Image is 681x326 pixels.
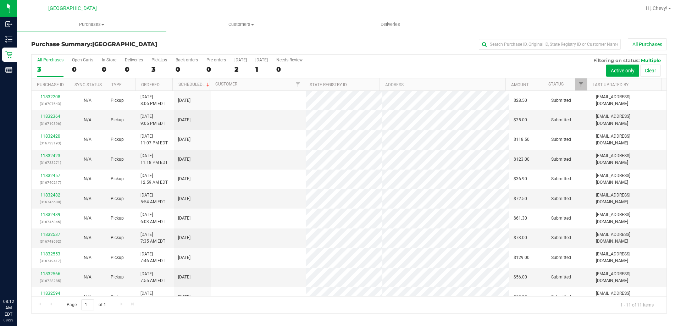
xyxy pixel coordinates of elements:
[551,117,571,123] span: Submitted
[151,57,167,62] div: PickUps
[178,234,190,241] span: [DATE]
[178,294,190,300] span: [DATE]
[84,294,92,299] span: Not Applicable
[37,57,63,62] div: All Purchases
[40,252,60,256] a: 11832553
[215,82,237,87] a: Customer
[593,82,629,87] a: Last Updated By
[31,41,243,48] h3: Purchase Summary:
[84,196,92,201] span: Not Applicable
[176,65,198,73] div: 0
[140,211,165,225] span: [DATE] 6:03 AM EDT
[36,258,65,264] p: (316749417)
[371,21,410,28] span: Deliveries
[178,97,190,104] span: [DATE]
[36,120,65,127] p: (316719396)
[5,66,12,73] inline-svg: Reports
[84,215,92,222] button: N/A
[40,153,60,158] a: 11832423
[514,195,527,202] span: $72.50
[111,117,124,123] span: Pickup
[176,57,198,62] div: Back-orders
[37,65,63,73] div: 3
[140,251,165,264] span: [DATE] 7:46 AM EDT
[36,159,65,166] p: (316733271)
[140,133,168,147] span: [DATE] 11:07 PM EDT
[36,277,65,284] p: (316728285)
[596,290,662,304] span: [EMAIL_ADDRESS][DOMAIN_NAME]
[596,271,662,284] span: [EMAIL_ADDRESS][DOMAIN_NAME]
[125,57,143,62] div: Deliveries
[596,113,662,127] span: [EMAIL_ADDRESS][DOMAIN_NAME]
[575,78,587,90] a: Filter
[111,294,124,300] span: Pickup
[628,38,667,50] button: All Purchases
[36,100,65,107] p: (316707643)
[36,179,65,186] p: (316740217)
[514,234,527,241] span: $73.00
[593,57,640,63] span: Filtering on status:
[640,65,661,77] button: Clear
[84,137,92,142] span: Not Applicable
[551,97,571,104] span: Submitted
[84,98,92,103] span: Not Applicable
[37,82,64,87] a: Purchase ID
[178,215,190,222] span: [DATE]
[178,82,211,87] a: Scheduled
[551,136,571,143] span: Submitted
[111,136,124,143] span: Pickup
[111,254,124,261] span: Pickup
[140,94,165,107] span: [DATE] 8:06 PM EDT
[84,117,92,122] span: Not Applicable
[596,133,662,147] span: [EMAIL_ADDRESS][DOMAIN_NAME]
[596,192,662,205] span: [EMAIL_ADDRESS][DOMAIN_NAME]
[111,156,124,163] span: Pickup
[111,215,124,222] span: Pickup
[551,176,571,182] span: Submitted
[292,78,304,90] a: Filter
[548,82,564,87] a: Status
[84,157,92,162] span: Not Applicable
[206,65,226,73] div: 0
[596,251,662,264] span: [EMAIL_ADDRESS][DOMAIN_NAME]
[234,57,247,62] div: [DATE]
[111,234,124,241] span: Pickup
[40,212,60,217] a: 11832489
[72,65,93,73] div: 0
[84,274,92,281] button: N/A
[40,114,60,119] a: 11832364
[615,299,659,310] span: 1 - 11 of 11 items
[551,234,571,241] span: Submitted
[84,234,92,241] button: N/A
[84,254,92,261] button: N/A
[36,238,65,245] p: (316748692)
[596,231,662,245] span: [EMAIL_ADDRESS][DOMAIN_NAME]
[606,65,639,77] button: Active only
[5,21,12,28] inline-svg: Inbound
[40,173,60,178] a: 11832457
[276,65,303,73] div: 0
[5,36,12,43] inline-svg: Inventory
[140,153,168,166] span: [DATE] 11:18 PM EDT
[125,65,143,73] div: 0
[514,294,527,300] span: $63.00
[84,255,92,260] span: Not Applicable
[40,271,60,276] a: 11832566
[596,94,662,107] span: [EMAIL_ADDRESS][DOMAIN_NAME]
[84,275,92,280] span: Not Applicable
[551,274,571,281] span: Submitted
[81,299,94,310] input: 1
[141,82,160,87] a: Ordered
[178,136,190,143] span: [DATE]
[255,57,268,62] div: [DATE]
[84,216,92,221] span: Not Applicable
[479,39,621,50] input: Search Purchase ID, Original ID, State Registry ID or Customer Name...
[40,134,60,139] a: 11832420
[178,254,190,261] span: [DATE]
[84,294,92,300] button: N/A
[3,298,14,317] p: 08:12 AM EDT
[36,219,65,225] p: (316745845)
[111,274,124,281] span: Pickup
[514,215,527,222] span: $61.30
[206,57,226,62] div: Pre-orders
